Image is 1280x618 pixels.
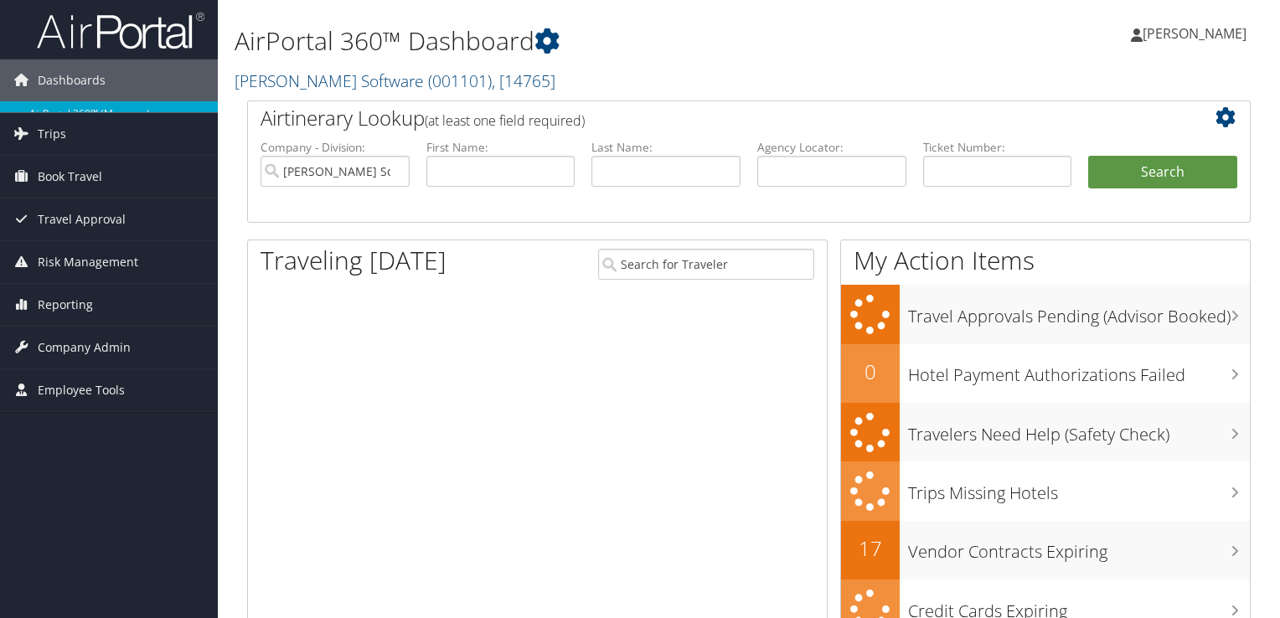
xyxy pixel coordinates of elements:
span: Reporting [38,284,93,326]
h3: Vendor Contracts Expiring [908,532,1250,564]
h1: Traveling [DATE] [261,243,446,278]
h3: Travelers Need Help (Safety Check) [908,415,1250,446]
label: Agency Locator: [757,139,906,156]
label: Ticket Number: [923,139,1072,156]
span: Travel Approval [38,198,126,240]
img: airportal-logo.png [37,11,204,50]
a: Travelers Need Help (Safety Check) [841,403,1250,462]
h3: Travel Approvals Pending (Advisor Booked) [908,296,1250,328]
button: Search [1088,156,1237,189]
a: [PERSON_NAME] Software [235,70,555,92]
a: Travel Approvals Pending (Advisor Booked) [841,285,1250,344]
label: Company - Division: [261,139,410,156]
span: Company Admin [38,327,131,368]
h3: Hotel Payment Authorizations Failed [908,355,1250,387]
label: First Name: [426,139,575,156]
h2: Airtinerary Lookup [261,104,1154,132]
h3: Trips Missing Hotels [908,473,1250,505]
a: 17Vendor Contracts Expiring [841,521,1250,579]
h1: AirPortal 360™ Dashboard [235,23,921,59]
span: , [ 14765 ] [492,70,555,92]
h2: 0 [841,358,900,386]
span: Employee Tools [38,369,125,411]
h1: My Action Items [841,243,1250,278]
span: Book Travel [38,156,102,198]
input: Search for Traveler [598,249,814,280]
label: Last Name: [591,139,741,156]
span: (at least one field required) [425,111,585,130]
span: Trips [38,113,66,155]
span: Risk Management [38,241,138,283]
a: 0Hotel Payment Authorizations Failed [841,344,1250,403]
a: Trips Missing Hotels [841,461,1250,521]
span: ( 001101 ) [428,70,492,92]
h2: 17 [841,534,900,563]
a: [PERSON_NAME] [1131,8,1263,59]
span: Dashboards [38,59,106,101]
span: [PERSON_NAME] [1143,24,1246,43]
